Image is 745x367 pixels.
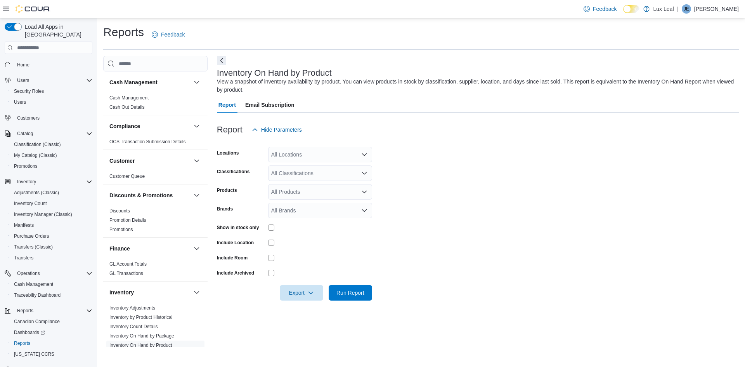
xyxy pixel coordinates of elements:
a: Customers [14,113,43,123]
button: Security Roles [8,86,95,97]
span: Inventory Count [14,200,47,207]
span: Feedback [161,31,185,38]
button: [US_STATE] CCRS [8,349,95,360]
span: Classification (Classic) [11,140,92,149]
span: Manifests [11,221,92,230]
button: Customer [109,157,191,165]
span: Users [17,77,29,83]
h3: Finance [109,245,130,252]
label: Brands [217,206,233,212]
label: Products [217,187,237,193]
span: Home [14,59,92,69]
button: Canadian Compliance [8,316,95,327]
button: Inventory [14,177,39,186]
div: View a snapshot of inventory availability by product. You can view products in stock by classific... [217,78,735,94]
a: Inventory On Hand by Package [109,333,174,339]
span: Reports [11,339,92,348]
button: Users [2,75,95,86]
button: Traceabilty Dashboard [8,290,95,301]
a: Discounts [109,208,130,214]
h1: Reports [103,24,144,40]
div: Finance [103,259,208,281]
span: Customer Queue [109,173,145,179]
a: OCS Transaction Submission Details [109,139,186,144]
span: Reports [14,340,30,346]
button: Open list of options [361,170,367,176]
span: My Catalog (Classic) [14,152,57,158]
span: Run Report [336,289,364,297]
h3: Report [217,125,243,134]
label: Locations [217,150,239,156]
a: Feedback [580,1,620,17]
span: Adjustments (Classic) [14,190,59,196]
button: Home [2,59,95,70]
button: My Catalog (Classic) [8,150,95,161]
button: Hide Parameters [249,122,305,137]
span: Users [14,76,92,85]
a: Security Roles [11,87,47,96]
span: Purchase Orders [11,231,92,241]
span: Promotion Details [109,217,146,223]
div: Discounts & Promotions [103,206,208,237]
a: Cash Management [11,280,56,289]
button: Inventory Manager (Classic) [8,209,95,220]
span: Adjustments (Classic) [11,188,92,197]
button: Operations [14,269,43,278]
span: GL Account Totals [109,261,147,267]
span: My Catalog (Classic) [11,151,92,160]
a: Inventory On Hand by Product [109,343,172,348]
input: Dark Mode [623,5,639,13]
a: Dashboards [8,327,95,338]
a: Transfers [11,253,36,263]
span: Canadian Compliance [11,317,92,326]
span: Inventory Manager (Classic) [11,210,92,219]
span: Security Roles [11,87,92,96]
span: Inventory [14,177,92,186]
span: Transfers [11,253,92,263]
span: Export [284,285,319,301]
button: Purchase Orders [8,231,95,242]
button: Inventory [2,176,95,187]
span: Home [17,62,29,68]
a: Promotions [109,227,133,232]
label: Include Archived [217,270,254,276]
button: Users [8,97,95,108]
label: Classifications [217,169,250,175]
a: Feedback [149,27,188,42]
span: Customers [17,115,40,121]
span: Traceabilty Dashboard [11,290,92,300]
label: Show in stock only [217,224,259,231]
a: Home [14,60,33,70]
span: Cash Management [14,281,53,287]
a: Cash Out Details [109,104,145,110]
button: Inventory [192,288,201,297]
span: Security Roles [14,88,44,94]
button: Customer [192,156,201,165]
span: Inventory [17,179,36,185]
button: Catalog [2,128,95,139]
span: Purchase Orders [14,233,49,239]
div: Cash Management [103,93,208,115]
button: Cash Management [109,78,191,86]
button: Reports [14,306,36,315]
span: [US_STATE] CCRS [14,351,54,357]
a: Traceabilty Dashboard [11,290,64,300]
button: Reports [2,305,95,316]
span: Catalog [17,130,33,137]
span: Cash Management [109,95,149,101]
button: Finance [109,245,191,252]
span: OCS Transaction Submission Details [109,139,186,145]
span: Operations [17,270,40,277]
span: Promotions [109,226,133,233]
a: GL Account Totals [109,261,147,267]
span: Report [218,97,236,113]
span: Classification (Classic) [14,141,61,148]
button: Discounts & Promotions [192,191,201,200]
span: Users [14,99,26,105]
button: Open list of options [361,189,367,195]
div: Jessica Epp [682,4,691,14]
span: Promotions [14,163,38,169]
a: Canadian Compliance [11,317,63,326]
